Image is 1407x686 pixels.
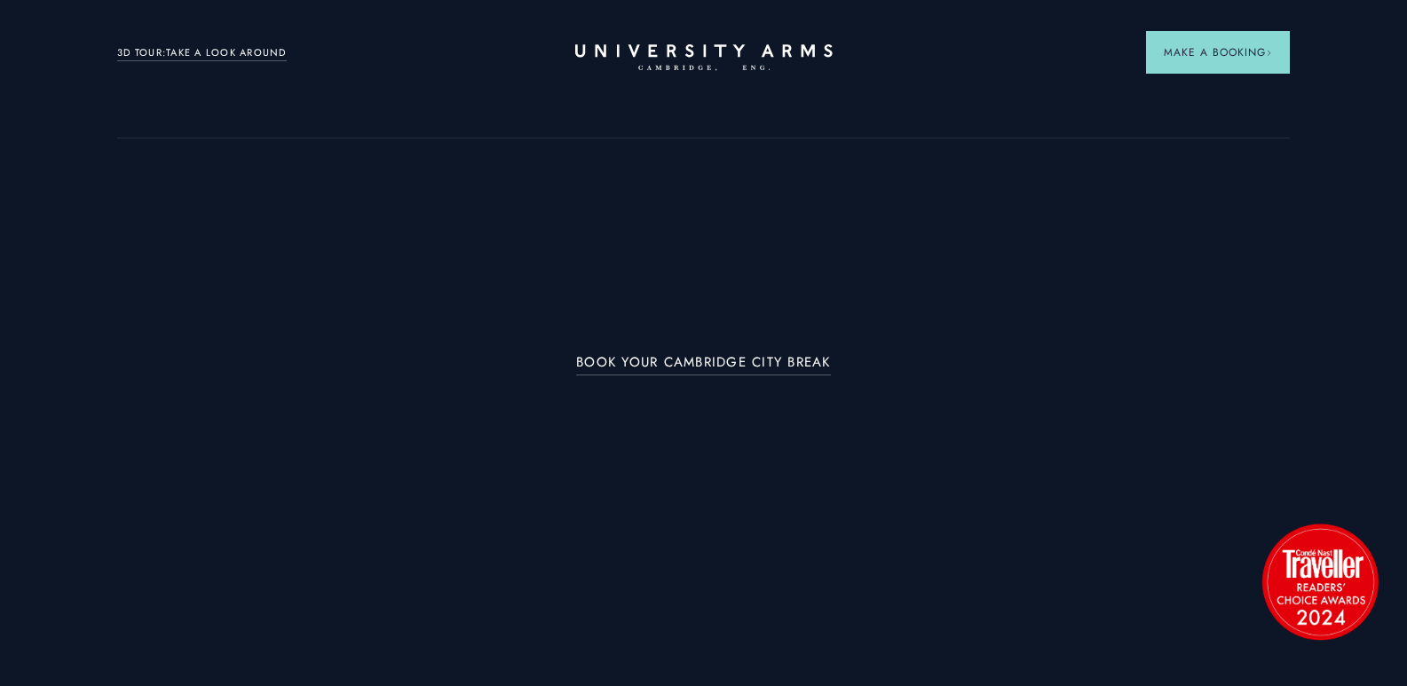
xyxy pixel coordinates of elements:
span: Make a Booking [1164,44,1272,60]
a: 3D TOUR:TAKE A LOOK AROUND [117,45,287,61]
a: BOOK YOUR CAMBRIDGE CITY BREAK [576,355,831,375]
img: image-2524eff8f0c5d55edbf694693304c4387916dea5-1501x1501-png [1253,515,1387,648]
button: Make a BookingArrow icon [1146,31,1290,74]
img: Arrow icon [1266,50,1272,56]
a: Home [575,44,833,72]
